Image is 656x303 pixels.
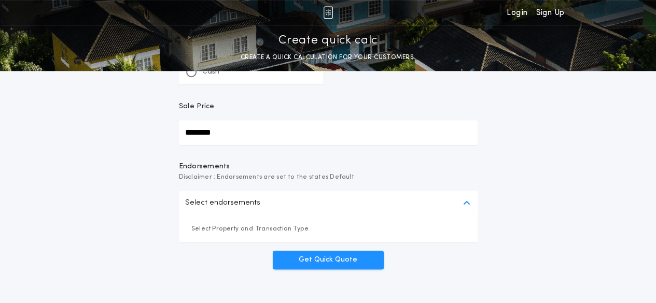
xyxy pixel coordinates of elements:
p: CREATE A QUICK CALCULATION FOR YOUR CUSTOMERS. [241,52,415,63]
p: Select Property and Transaction Type [191,224,465,234]
p: Sale Price [179,102,215,112]
button: Select endorsements [179,191,478,215]
button: Get Quick Quote [273,251,384,269]
p: Cash [202,67,219,77]
p: Create quick calc [278,33,378,49]
span: Disclaimer : Endorsements are set to the states Default [179,172,478,182]
img: img [323,6,333,19]
input: Sale Price [179,120,478,145]
ul: Select endorsements [179,215,478,242]
span: Endorsements [179,162,478,172]
p: Select endorsements [185,197,260,209]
